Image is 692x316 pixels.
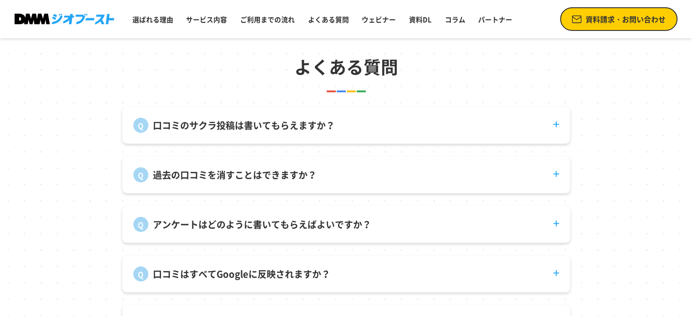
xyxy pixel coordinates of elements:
[182,11,231,28] a: サービス内容
[153,168,317,182] p: 過去の口コミを消すことはできますか？
[358,11,399,28] a: ウェビナー
[129,11,177,28] a: 選ばれる理由
[405,11,435,28] a: 資料DL
[560,7,677,31] a: 資料請求・お問い合わせ
[153,119,335,132] p: 口コミのサクラ投稿は書いてもらえますか？
[475,11,516,28] a: パートナー
[237,11,298,28] a: ご利用までの流れ
[304,11,353,28] a: よくある質問
[586,14,666,25] span: 資料請求・お問い合わせ
[15,14,114,24] img: DMMジオブースト
[153,267,330,281] p: 口コミはすべてGoogleに反映されますか？
[153,218,371,231] p: アンケートはどのように書いてもらえばよいですか？
[441,11,469,28] a: コラム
